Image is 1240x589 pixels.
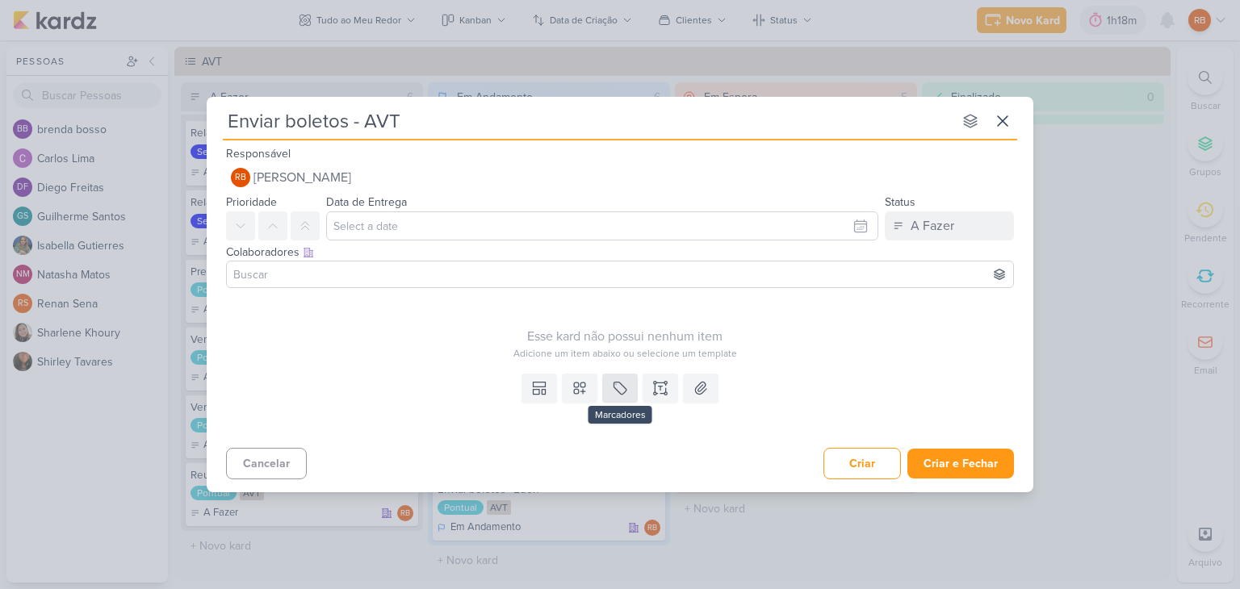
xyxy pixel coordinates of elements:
[326,211,878,240] input: Select a date
[226,346,1024,361] div: Adicione um item abaixo ou selecione um template
[885,195,915,209] label: Status
[226,244,1014,261] div: Colaboradores
[226,195,277,209] label: Prioridade
[226,448,307,479] button: Cancelar
[231,168,250,187] div: Rogerio Bispo
[907,449,1014,478] button: Criar e Fechar
[226,327,1024,346] div: Esse kard não possui nenhum item
[253,168,351,187] span: [PERSON_NAME]
[911,216,954,236] div: A Fazer
[589,406,652,424] div: Marcadores
[226,163,1014,192] button: RB [PERSON_NAME]
[226,147,291,161] label: Responsável
[223,107,953,136] input: Kard Sem Título
[326,195,407,209] label: Data de Entrega
[235,173,246,182] p: RB
[885,211,1014,240] button: A Fazer
[230,265,1010,284] input: Buscar
[823,448,901,479] button: Criar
